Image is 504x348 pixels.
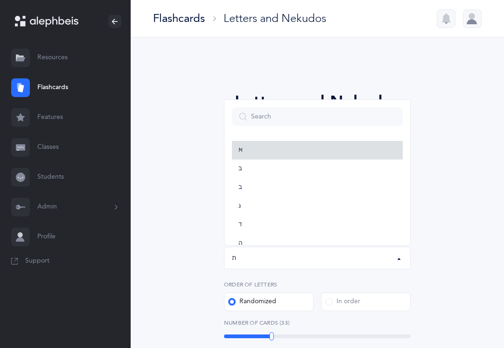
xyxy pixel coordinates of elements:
span: ג [238,202,241,210]
div: ת [232,253,236,263]
input: Search [232,107,403,126]
label: Number of Cards (33) [224,319,411,327]
label: Order of letters [224,280,411,289]
div: Choose your Flashcards options [198,122,437,132]
span: ה [238,239,243,248]
div: Flashcards [153,11,205,26]
button: ת [224,247,411,269]
div: Letters and Nekudos [198,90,437,115]
span: ב [238,183,242,192]
span: Support [25,257,49,266]
div: Letters and Nekudos [224,11,326,26]
span: ד [238,221,242,229]
div: In order [325,297,360,306]
span: בּ [238,165,242,173]
span: א [238,146,243,154]
div: Randomized [228,297,276,306]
